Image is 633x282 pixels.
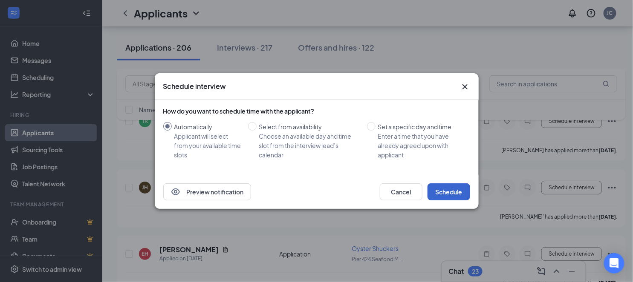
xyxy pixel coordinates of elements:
[174,131,241,160] div: Applicant will select from your available time slots
[163,107,470,115] div: How do you want to schedule time with the applicant?
[604,253,624,273] div: Open Intercom Messenger
[460,82,470,92] svg: Cross
[378,131,463,160] div: Enter a time that you have already agreed upon with applicant
[378,122,463,131] div: Set a specific day and time
[163,82,226,91] h3: Schedule interview
[171,187,181,197] svg: Eye
[259,131,360,160] div: Choose an available day and time slot from the interview lead’s calendar
[380,183,422,200] button: Cancel
[428,183,470,200] button: Schedule
[174,122,241,131] div: Automatically
[163,183,251,200] button: EyePreview notification
[259,122,360,131] div: Select from availability
[460,82,470,92] button: Close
